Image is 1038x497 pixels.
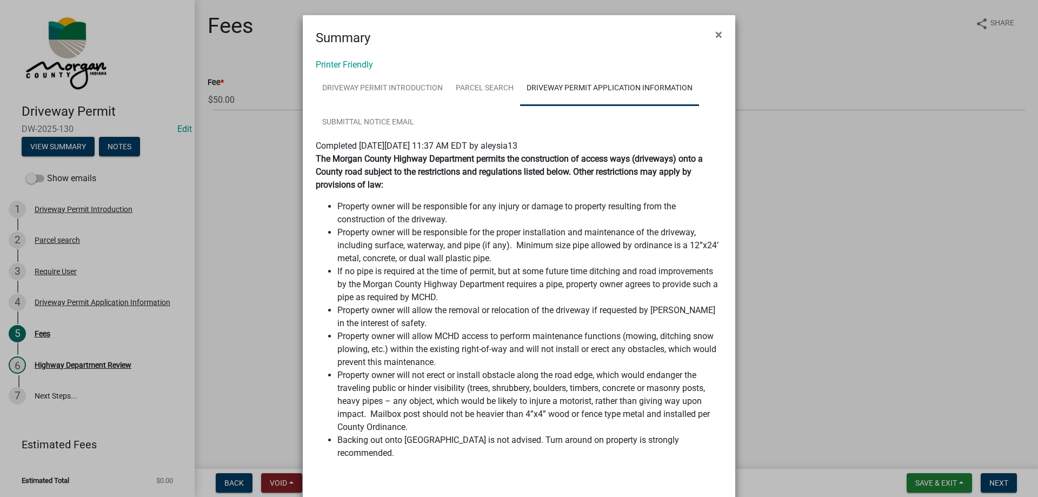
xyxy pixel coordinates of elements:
li: Property owner will be responsible for any injury or damage to property resulting from the constr... [337,200,722,226]
li: If no pipe is required at the time of permit, but at some future time ditching and road improveme... [337,265,722,304]
a: Driveway Permit Application Information [520,71,699,106]
li: Property owner will allow the removal or relocation of the driveway if requested by [PERSON_NAME]... [337,304,722,330]
li: Backing out onto [GEOGRAPHIC_DATA] is not advised. Turn around on property is strongly recommended. [337,434,722,460]
a: Submittal Notice Email [316,105,421,140]
span: Completed [DATE][DATE] 11:37 AM EDT by aleysia13 [316,141,517,151]
li: Property owner will allow MCHD access to perform maintenance functions (mowing, ditching snow plo... [337,330,722,369]
strong: The Morgan County Highway Department permits the construction of access ways (driveways) onto a C... [316,154,703,190]
li: Property owner will be responsible for the proper installation and maintenance of the driveway, i... [337,226,722,265]
li: Property owner will not erect or install obstacle along the road edge, which would endanger the t... [337,369,722,434]
span: × [715,27,722,42]
a: Driveway Permit Introduction [316,71,449,106]
button: Close [707,19,731,50]
a: Printer Friendly [316,59,373,70]
a: Parcel search [449,71,520,106]
h4: Summary [316,28,370,48]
